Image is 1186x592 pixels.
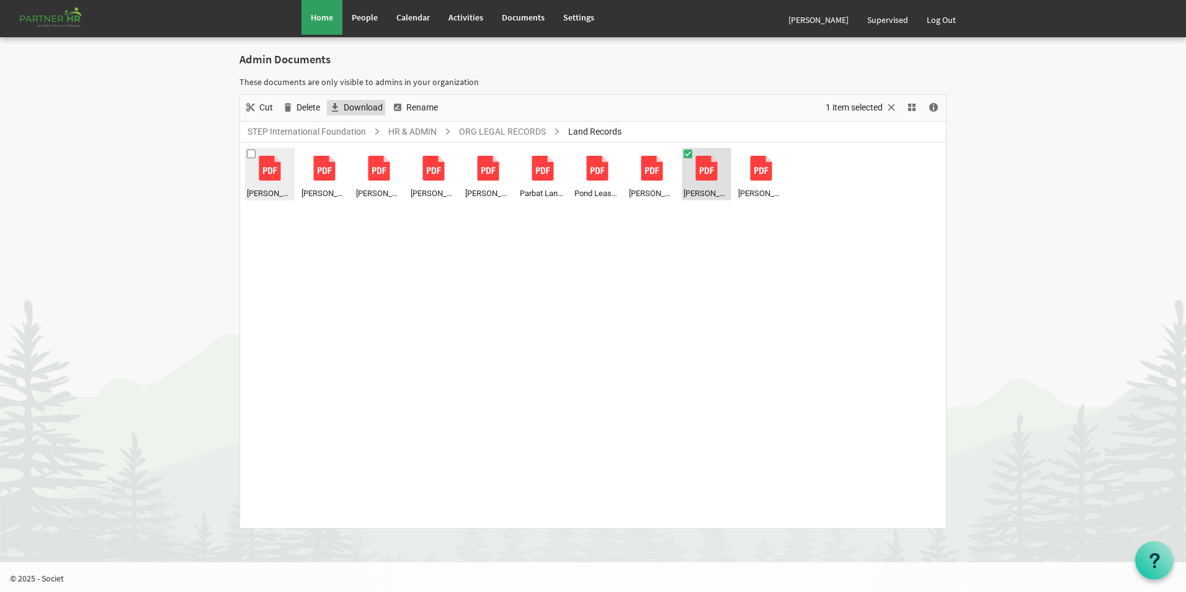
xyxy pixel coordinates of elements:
a: [PERSON_NAME] [779,2,858,37]
li: Pond Lease Agreement.pdf [573,148,622,200]
button: Cut [243,100,275,116]
p: These documents are only visible to admins in your organization [239,76,947,88]
div: Cut [240,95,277,121]
a: Supervised [858,2,917,37]
span: Supervised [867,14,908,25]
span: Rename [405,100,439,115]
div: Download [324,95,387,121]
a: HR & ADMIN [386,124,439,140]
span: Download [342,100,384,115]
a: Log Out [917,2,965,37]
span: Delete [295,100,321,115]
button: Details [925,100,942,116]
li: Bhabesh Nayek Land Patta.pdf [245,148,295,200]
a: ORG LEGAL RECORDS [457,124,548,140]
li: Ranjan Nayak 17dec.pdf [736,148,786,200]
li: Panalal Nayak.pdf [463,148,513,200]
li: Chunilal Land Patta.pdf [354,148,404,200]
span: [PERSON_NAME] Land Patta.pdf [301,187,347,200]
button: Delete [280,100,323,116]
span: [PERSON_NAME] 69 Dec..pdf [629,187,675,200]
div: Clear selection [821,95,902,121]
span: [PERSON_NAME] [DATE]pdf [738,187,784,200]
span: Documents [502,12,545,23]
span: Calendar [396,12,430,23]
span: [PERSON_NAME] Land Patta.pdf [356,187,402,200]
div: Delete [277,95,324,121]
div: Rename [387,95,442,121]
button: Selection [824,100,900,116]
div: Details [923,95,944,121]
span: People [352,12,378,23]
li: Rajesh Nayak 69 Dec..pdf [627,148,677,200]
span: [PERSON_NAME].pdf [465,187,511,200]
span: Home [311,12,333,23]
li: Rajesh Nayak Land Patta.pdf [682,148,731,200]
button: View dropdownbutton [904,100,919,116]
span: [PERSON_NAME] Land Patta.pdf [684,187,729,200]
li: Chandanlal Nayak Land Patta.pdf [300,148,349,200]
span: [PERSON_NAME] Land Patta.pdf [247,187,293,200]
span: Cut [258,100,274,115]
span: Activities [448,12,483,23]
p: © 2025 - Societ [10,572,1186,585]
span: Land Records [566,124,624,140]
span: Settings [563,12,594,23]
a: STEP International Foundation [245,124,368,140]
span: 1 item selected [824,100,884,115]
li: Dinesh Nayak Land.pdf [409,148,458,200]
button: Rename [390,100,440,116]
span: Pond Lease Agreement.pdf [574,187,620,200]
h2: Admin Documents [239,53,947,66]
li: Parbat Land Patta.pdf [518,148,568,200]
div: View [902,95,923,121]
span: [PERSON_NAME] Land.pdf [411,187,457,200]
span: Parbat Land Patta.pdf [520,187,566,200]
button: Download [327,100,385,116]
